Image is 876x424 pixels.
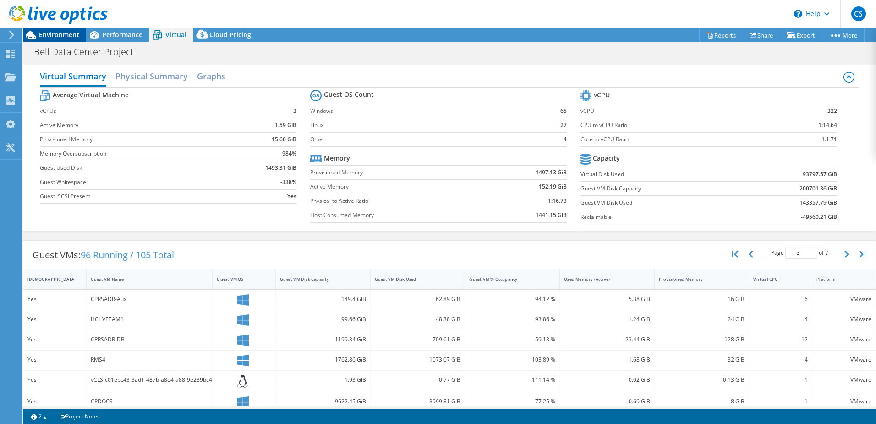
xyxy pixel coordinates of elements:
[27,335,82,345] div: Yes
[564,335,650,345] div: 23.44 GiB
[659,335,745,345] div: 128 GiB
[753,294,808,304] div: 6
[91,314,208,324] div: HCI_VEEAM1
[280,178,296,187] b: -338%
[564,314,650,324] div: 1.24 GiB
[659,355,745,365] div: 32 GiB
[816,294,871,304] div: VMware
[375,314,461,324] div: 48.38 GiB
[580,121,770,130] label: CPU to vCPU Ratio
[580,212,743,222] label: Reclaimable
[91,375,208,385] div: vCLS-c01ebc43-3ad1-487b-a8e4-a88f9e239bc4
[580,198,743,207] label: Guest VM Disk Used
[102,30,142,39] span: Performance
[580,135,770,144] label: Core to vCPU Ratio
[217,276,260,282] div: Guest VM OS
[659,396,745,407] div: 8 GiB
[771,247,828,259] span: Page of
[81,249,174,261] span: 96 Running / 105 Total
[310,211,486,220] label: Host Consumed Memory
[40,192,230,201] label: Guest iSCSI Present
[310,168,486,177] label: Provisioned Memory
[827,106,837,116] b: 322
[580,184,743,193] label: Guest VM Disk Capacity
[280,335,366,345] div: 1199.34 GiB
[816,314,871,324] div: VMware
[564,396,650,407] div: 0.69 GiB
[818,121,837,130] b: 1:14.64
[280,276,355,282] div: Guest VM Disk Capacity
[197,67,225,85] h2: Graphs
[822,28,865,42] a: More
[280,375,366,385] div: 1.93 GiB
[165,30,186,39] span: Virtual
[469,355,555,365] div: 103.89 %
[40,67,106,87] h2: Virtual Summary
[816,396,871,407] div: VMware
[209,30,251,39] span: Cloud Pricing
[580,170,743,179] label: Virtual Disk Used
[753,396,808,407] div: 1
[375,335,461,345] div: 709.61 GiB
[272,135,296,144] b: 15.60 GiB
[282,149,296,158] b: 984%
[27,396,82,407] div: Yes
[803,170,837,179] b: 93797.57 GiB
[310,196,486,206] label: Physical to Active Ratio
[469,276,544,282] div: Guest VM % Occupancy
[287,192,296,201] b: Yes
[564,276,639,282] div: Used Memory (Active)
[27,375,82,385] div: Yes
[53,90,129,100] b: Average Virtual Machine
[469,314,555,324] div: 93.86 %
[593,154,620,163] b: Capacity
[659,294,745,304] div: 16 GiB
[564,294,650,304] div: 5.38 GiB
[659,314,745,324] div: 24 GiB
[27,276,71,282] div: [DEMOGRAPHIC_DATA]
[375,375,461,385] div: 0.77 GiB
[40,163,230,173] label: Guest Used Disk
[293,106,296,116] b: 3
[753,276,797,282] div: Virtual CPU
[375,396,461,407] div: 3999.81 GiB
[469,335,555,345] div: 59.13 %
[40,106,230,116] label: vCPUs
[699,28,743,42] a: Reports
[825,249,828,257] span: 7
[53,411,106,422] a: Project Notes
[594,90,610,100] b: vCPU
[780,28,822,42] a: Export
[40,121,230,130] label: Active Memory
[310,106,543,116] label: Windows
[310,182,486,191] label: Active Memory
[27,294,82,304] div: Yes
[560,121,567,130] b: 27
[816,375,871,385] div: VMware
[816,335,871,345] div: VMware
[23,241,183,269] div: Guest VMs:
[469,375,555,385] div: 111.14 %
[794,10,802,18] svg: \n
[265,163,296,173] b: 1493.31 GiB
[799,198,837,207] b: 143357.79 GiB
[801,212,837,222] b: -49560.21 GiB
[753,314,808,324] div: 4
[30,47,148,57] h1: Bell Data Center Project
[816,276,860,282] div: Platform
[560,106,567,116] b: 65
[539,182,567,191] b: 152.19 GiB
[310,121,543,130] label: Linux
[564,375,650,385] div: 0.02 GiB
[785,247,817,259] input: jump to page
[816,355,871,365] div: VMware
[40,135,230,144] label: Provisioned Memory
[548,196,567,206] b: 1:16.73
[580,106,770,116] label: vCPU
[753,355,808,365] div: 4
[27,314,82,324] div: Yes
[799,184,837,193] b: 200701.36 GiB
[753,375,808,385] div: 1
[91,276,197,282] div: Guest VM Name
[564,355,650,365] div: 1.68 GiB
